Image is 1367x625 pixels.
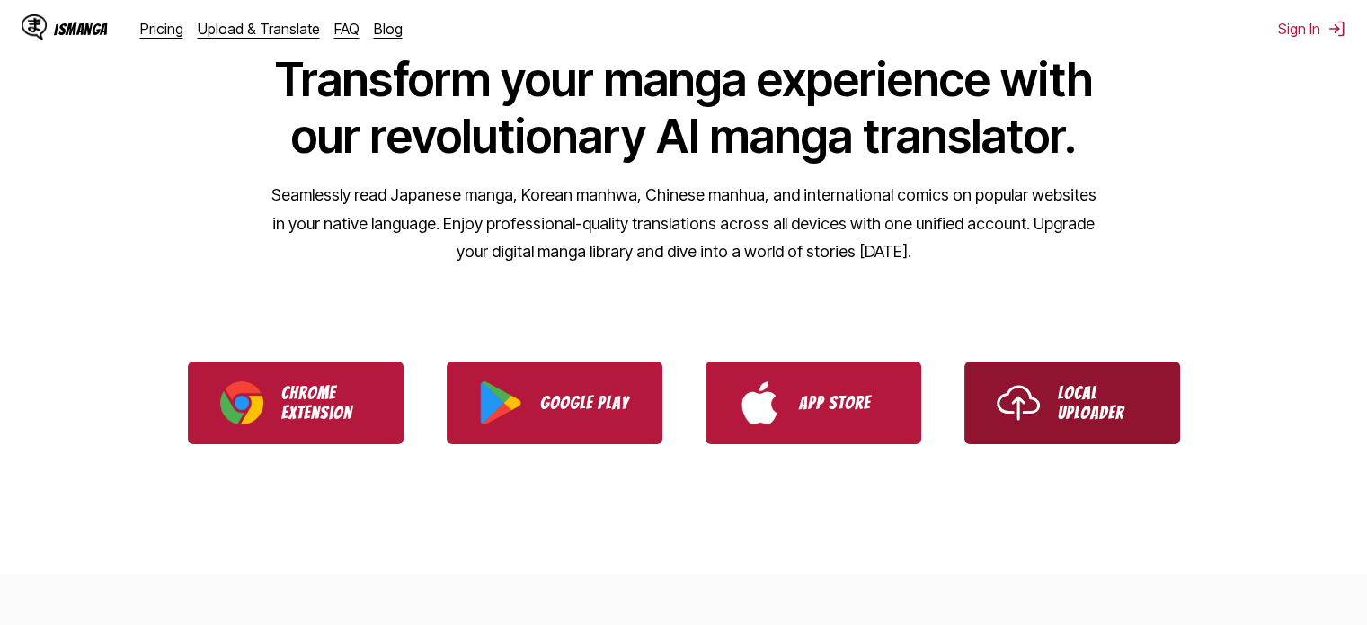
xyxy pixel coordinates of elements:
img: Sign out [1327,20,1345,38]
div: IsManga [54,21,108,38]
p: Google Play [540,393,630,413]
a: Upload & Translate [198,20,320,38]
p: Seamlessly read Japanese manga, Korean manhwa, Chinese manhua, and international comics on popula... [271,181,1097,266]
a: FAQ [334,20,360,38]
img: Google Play logo [479,381,522,424]
img: App Store logo [738,381,781,424]
h1: Transform your manga experience with our revolutionary AI manga translator. [271,51,1097,165]
a: Download IsManga from Google Play [447,362,662,444]
a: Download IsManga Chrome Extension [188,362,404,444]
p: App Store [799,393,889,413]
a: Blog [374,20,403,38]
img: Upload icon [997,381,1040,424]
a: Use IsManga Local Uploader [964,362,1180,444]
p: Chrome Extension [281,383,371,423]
a: IsManga LogoIsManga [22,14,140,43]
img: Chrome logo [220,381,263,424]
button: Sign In [1278,20,1345,38]
a: Pricing [140,20,183,38]
img: IsManga Logo [22,14,47,40]
a: Download IsManga from App Store [706,362,921,444]
p: Local Uploader [1058,383,1148,423]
